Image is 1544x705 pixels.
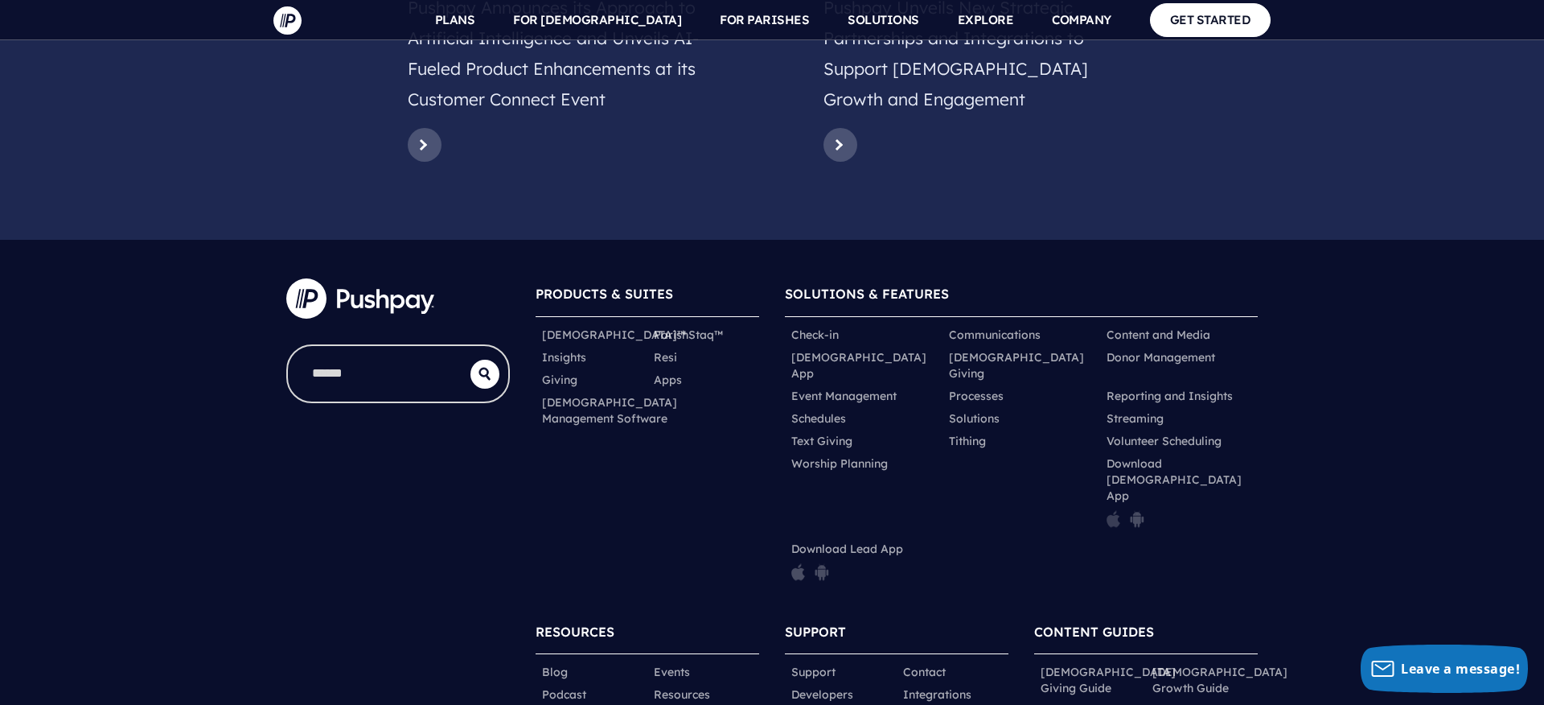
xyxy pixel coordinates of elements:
[949,433,986,449] a: Tithing
[1107,433,1222,449] a: Volunteer Scheduling
[791,327,839,343] a: Check-in
[949,349,1094,381] a: [DEMOGRAPHIC_DATA] Giving
[1361,645,1528,693] button: Leave a message!
[785,616,1008,654] h6: SUPPORT
[1107,510,1120,528] img: pp_icon_appstore.png
[536,278,759,316] h6: PRODUCTS & SUITES
[542,686,586,703] a: Podcast
[791,388,897,404] a: Event Management
[1107,349,1215,365] a: Donor Management
[791,563,805,581] img: pp_icon_appstore.png
[791,686,853,703] a: Developers
[903,686,971,703] a: Integrations
[542,349,586,365] a: Insights
[785,538,942,591] li: Download Lead App
[654,686,710,703] a: Resources
[1150,3,1271,36] a: GET STARTED
[1152,664,1287,696] a: [DEMOGRAPHIC_DATA] Growth Guide
[1107,388,1233,404] a: Reporting and Insights
[1034,616,1258,654] h6: CONTENT GUIDES
[949,410,1000,427] a: Solutions
[542,664,568,680] a: Blog
[903,664,946,680] a: Contact
[785,278,1258,316] h6: SOLUTIONS & FEATURES
[791,410,846,427] a: Schedules
[791,664,836,680] a: Support
[1107,327,1210,343] a: Content and Media
[791,433,852,449] a: Text Giving
[654,349,677,365] a: Resi
[949,388,1004,404] a: Processes
[949,327,1041,343] a: Communications
[1401,660,1520,678] span: Leave a message!
[1107,410,1164,427] a: Streaming
[791,349,936,381] a: [DEMOGRAPHIC_DATA] App
[654,372,682,388] a: Apps
[815,563,829,581] img: pp_icon_gplay.png
[654,664,690,680] a: Events
[542,327,686,343] a: [DEMOGRAPHIC_DATA]™
[1100,452,1258,538] li: Download [DEMOGRAPHIC_DATA] App
[542,372,577,388] a: Giving
[542,394,677,427] a: [DEMOGRAPHIC_DATA] Management Software
[1041,664,1176,696] a: [DEMOGRAPHIC_DATA] Giving Guide
[791,456,888,472] a: Worship Planning
[654,327,723,343] a: ParishStaq™
[1130,510,1144,528] img: pp_icon_gplay.png
[536,616,759,654] h6: RESOURCES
